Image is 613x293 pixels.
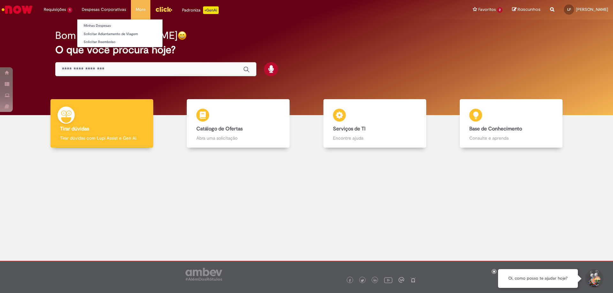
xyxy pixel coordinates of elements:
a: Catálogo de Ofertas Abra uma solicitação [170,99,307,148]
span: LF [567,7,571,11]
span: Despesas Corporativas [82,6,126,13]
img: logo_footer_naosei.png [410,277,416,283]
img: logo_footer_workplace.png [398,277,404,283]
h2: O que você procura hoje? [55,44,558,55]
img: ServiceNow [1,3,34,16]
p: Encontre ajuda [333,135,417,141]
span: More [136,6,146,13]
ul: Despesas Corporativas [77,19,163,48]
a: Solicitar Adiantamento de Viagem [77,31,163,38]
b: Serviços de TI [333,126,366,132]
button: Iniciar Conversa de Suporte [584,269,603,288]
img: happy-face.png [178,31,187,40]
h2: Bom dia, [PERSON_NAME] [55,30,178,41]
img: logo_footer_linkedin.png [374,279,377,282]
img: click_logo_yellow_360x200.png [155,4,172,14]
a: Minhas Despesas [77,22,163,29]
a: Serviços de TI Encontre ajuda [306,99,443,148]
b: Tirar dúvidas [60,126,89,132]
p: Tirar dúvidas com Lupi Assist e Gen Ai [60,135,144,141]
div: Padroniza [182,6,219,14]
a: Tirar dúvidas Tirar dúvidas com Lupi Assist e Gen Ai [34,99,170,148]
a: Solicitar Reembolso [77,39,163,46]
p: +GenAi [203,6,219,14]
p: Consulte e aprenda [469,135,553,141]
a: Base de Conhecimento Consulte e aprenda [443,99,580,148]
span: [PERSON_NAME] [576,7,608,12]
span: Favoritos [478,6,496,13]
a: Rascunhos [512,7,541,13]
span: Requisições [44,6,66,13]
div: Oi, como posso te ajudar hoje? [498,269,578,288]
b: Base de Conhecimento [469,126,522,132]
b: Catálogo de Ofertas [196,126,243,132]
img: logo_footer_twitter.png [361,279,364,282]
span: 1 [67,7,72,13]
img: logo_footer_youtube.png [384,276,392,284]
p: Abra uma solicitação [196,135,280,141]
img: logo_footer_facebook.png [348,279,352,282]
span: Rascunhos [518,6,541,12]
img: logo_footer_ambev_rotulo_gray.png [185,268,222,281]
span: 2 [497,7,503,13]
